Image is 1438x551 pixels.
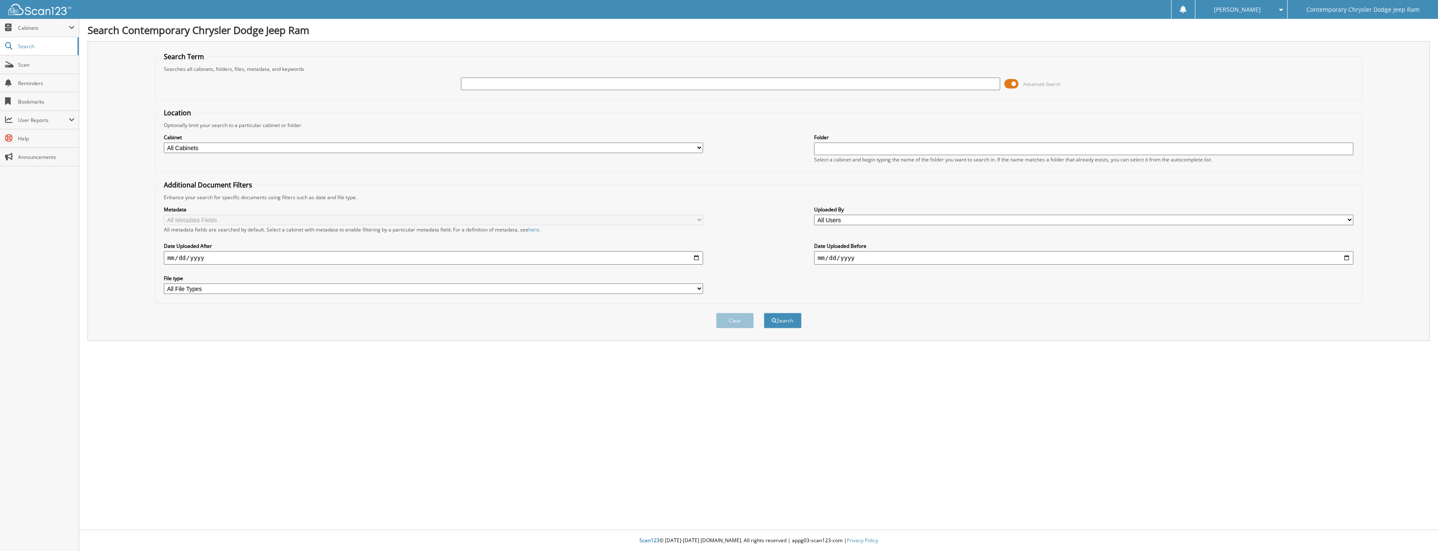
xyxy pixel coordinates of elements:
[160,65,1358,73] div: Searches all cabinets, folders, files, metadata, and keywords
[814,134,1353,141] label: Folder
[18,98,75,105] span: Bookmarks
[160,194,1358,201] div: Enhance your search for specific documents using filters such as date and file type.
[88,23,1430,37] h1: Search Contemporary Chrysler Dodge Jeep Ram
[1023,81,1060,87] span: Advanced Search
[164,226,703,233] div: All metadata fields are searched by default. Select a cabinet with metadata to enable filtering b...
[164,134,703,141] label: Cabinet
[814,206,1353,213] label: Uploaded By
[639,537,660,544] span: Scan123
[814,251,1353,265] input: end
[18,61,75,68] span: Scan
[18,80,75,87] span: Reminders
[1396,511,1438,551] iframe: Chat Widget
[847,537,878,544] a: Privacy Policy
[164,251,703,265] input: start
[1214,7,1261,12] span: [PERSON_NAME]
[164,275,703,282] label: File type
[18,135,75,142] span: Help
[160,122,1358,129] div: Optionally limit your search to a particular cabinet or folder
[8,4,71,15] img: scan123-logo-white.svg
[160,52,208,61] legend: Search Term
[18,43,73,50] span: Search
[79,530,1438,551] div: © [DATE]-[DATE] [DOMAIN_NAME]. All rights reserved | appg03-scan123-com |
[528,226,539,233] a: here
[160,180,256,190] legend: Additional Document Filters
[764,313,802,328] button: Search
[18,24,69,31] span: Cabinets
[814,156,1353,163] div: Select a cabinet and begin typing the name of the folder you want to search in. If the name match...
[18,153,75,161] span: Announcements
[160,108,195,117] legend: Location
[164,242,703,250] label: Date Uploaded After
[164,206,703,213] label: Metadata
[716,313,754,328] button: Clear
[814,242,1353,250] label: Date Uploaded Before
[18,117,69,124] span: User Reports
[1306,7,1420,12] span: Contemporary Chrysler Dodge Jeep Ram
